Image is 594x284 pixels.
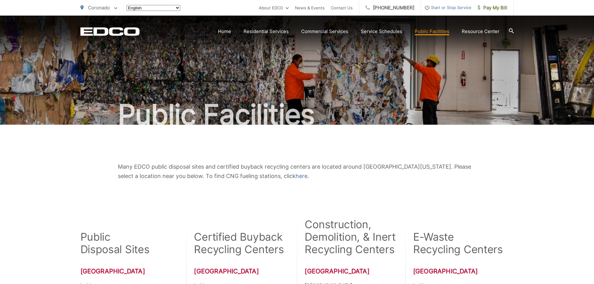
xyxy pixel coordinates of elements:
[413,231,503,256] h2: E-Waste Recycling Centers
[218,28,231,35] a: Home
[415,28,449,35] a: Public Facilities
[296,171,307,181] a: here
[259,4,289,12] a: About EDCO
[194,231,284,256] h2: Certified Buyback Recycling Centers
[305,218,397,256] h2: Construction, Demolition, & Inert Recycling Centers
[194,267,284,275] h3: [GEOGRAPHIC_DATA]
[80,267,179,275] h3: [GEOGRAPHIC_DATA]
[331,4,353,12] a: Contact Us
[361,28,402,35] a: Service Schedules
[80,231,150,256] h2: Public Disposal Sites
[301,28,348,35] a: Commercial Services
[295,4,325,12] a: News & Events
[80,99,514,130] h1: Public Facilities
[80,27,140,36] a: EDCD logo. Return to the homepage.
[88,5,110,11] span: Coronado
[413,267,514,275] h3: [GEOGRAPHIC_DATA]
[127,5,180,11] select: Select a language
[118,163,471,179] span: Many EDCO public disposal sites and certified buyback recycling centers are located around [GEOGR...
[462,28,500,35] a: Resource Center
[478,4,507,12] span: Pay My Bill
[244,28,289,35] a: Residential Services
[305,267,397,275] h3: [GEOGRAPHIC_DATA]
